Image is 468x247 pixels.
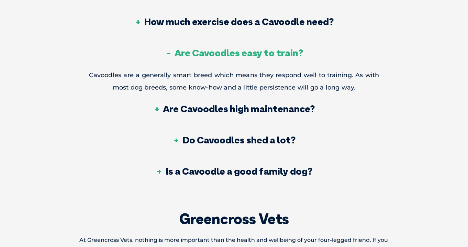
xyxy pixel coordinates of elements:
p: Cavoodles are a generally smart breed which means they respond well to training. As with most dog... [89,69,379,94]
h3: Do Cavoodles shed a lot? [173,135,296,145]
h3: How much exercise does a Cavoodle need? [134,17,334,26]
h3: Are Cavoodles easy to train? [165,48,303,58]
h3: Are Cavoodles high maintenance? [153,104,315,114]
h2: Greencross Vets [55,212,413,226]
h3: Is a Cavoodle a good family dog? [156,166,312,176]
